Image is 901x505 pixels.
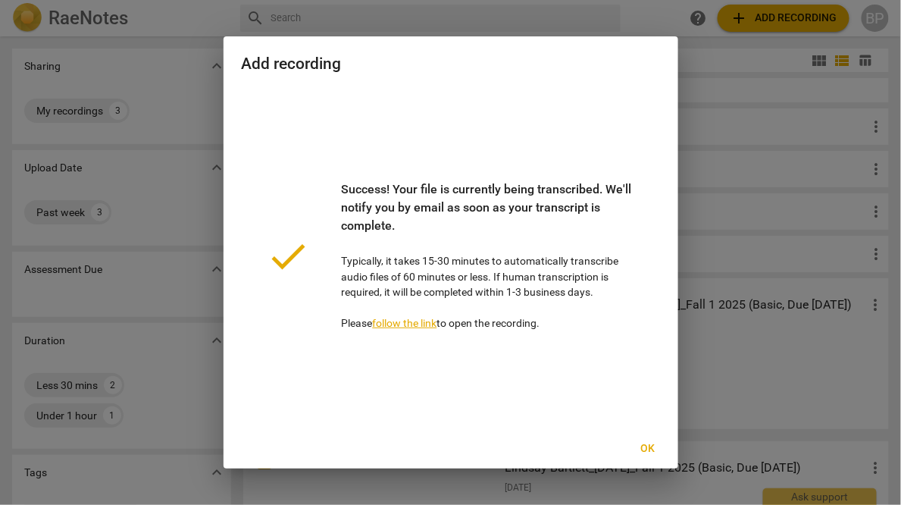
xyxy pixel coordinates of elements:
button: Ok [624,435,672,463]
a: follow the link [373,317,437,329]
span: Ok [636,441,660,456]
p: Typically, it takes 15-30 minutes to automatically transcribe audio files of 60 minutes or less. ... [342,180,636,331]
h2: Add recording [242,55,660,74]
div: Success! Your file is currently being transcribed. We'll notify you by email as soon as your tran... [342,180,636,253]
span: done [266,234,311,279]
